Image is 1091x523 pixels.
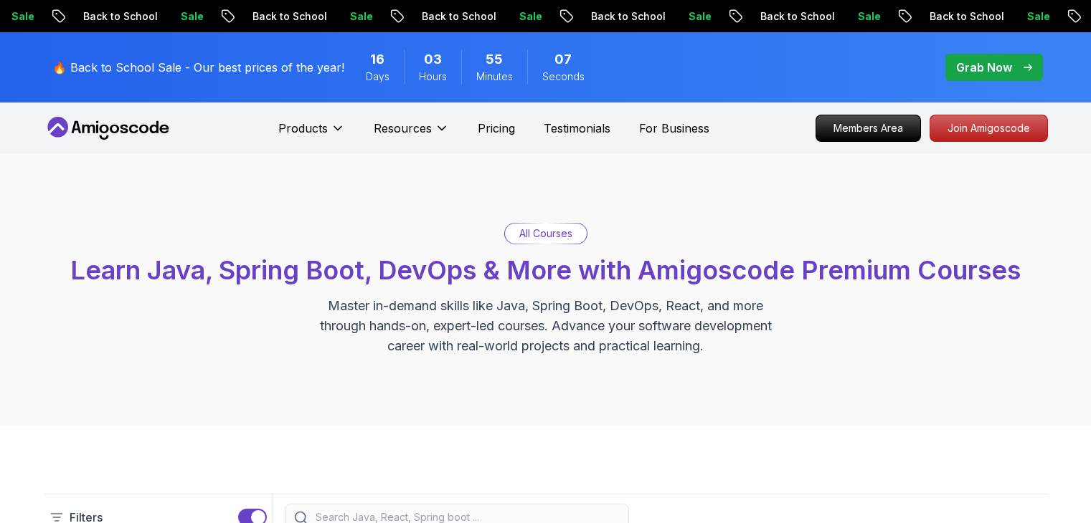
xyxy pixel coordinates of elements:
p: All Courses [519,226,572,241]
p: Grab Now [956,59,1012,76]
p: 🔥 Back to School Sale - Our best prices of the year! [52,59,344,76]
a: Testimonials [544,120,610,137]
span: Minutes [476,69,513,84]
p: Back to School [892,9,989,24]
span: 3 Hours [424,49,442,69]
span: Learn Java, Spring Boot, DevOps & More with Amigoscode Premium Courses [70,254,1021,286]
p: Sale [989,9,1035,24]
p: Back to School [722,9,820,24]
p: Back to School [45,9,143,24]
a: Join Amigoscode [930,115,1048,142]
p: Sale [312,9,358,24]
p: Back to School [214,9,312,24]
p: Resources [374,120,432,137]
span: 16 Days [370,49,384,69]
span: Hours [419,69,447,84]
p: Back to School [384,9,481,24]
button: Resources [374,120,449,148]
p: Sale [651,9,696,24]
a: Pricing [478,120,515,137]
span: Seconds [542,69,585,84]
p: Sale [143,9,189,24]
p: Sale [820,9,866,24]
a: For Business [639,120,709,137]
p: Join Amigoscode [930,115,1047,141]
span: 55 Minutes [486,49,503,69]
p: Products [278,120,328,137]
p: Back to School [553,9,651,24]
p: Members Area [816,115,920,141]
p: Master in-demand skills like Java, Spring Boot, DevOps, React, and more through hands-on, expert-... [305,296,787,356]
span: 7 Seconds [554,49,572,69]
p: Sale [481,9,527,24]
button: Products [278,120,345,148]
span: Days [366,69,389,84]
a: Members Area [816,115,921,142]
